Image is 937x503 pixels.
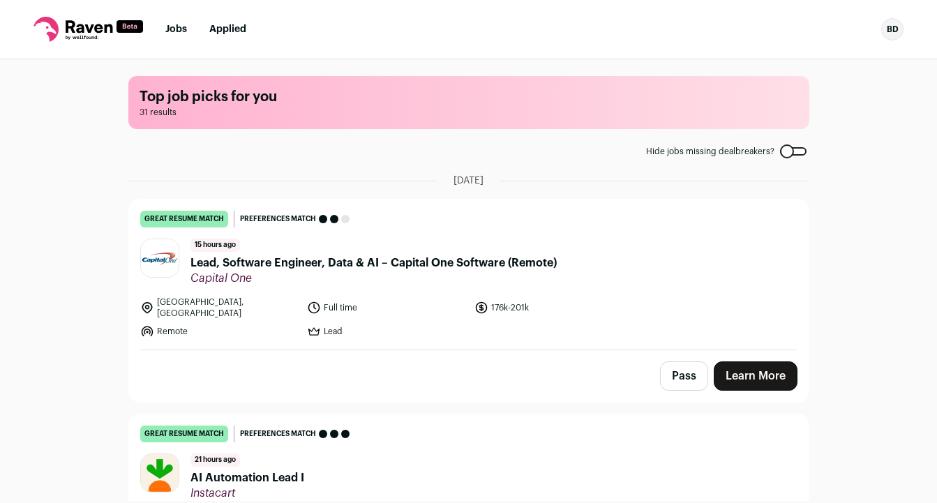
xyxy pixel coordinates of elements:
button: Pass [660,361,708,391]
span: Capital One [190,271,557,285]
a: great resume match Preferences match 15 hours ago Lead, Software Engineer, Data & AI – Capital On... [129,200,809,350]
li: [GEOGRAPHIC_DATA], [GEOGRAPHIC_DATA] [140,296,299,319]
span: Hide jobs missing dealbreakers? [646,146,774,157]
span: Preferences match [240,427,316,441]
span: Lead, Software Engineer, Data & AI – Capital One Software (Remote) [190,255,557,271]
div: BD [881,18,904,40]
li: 176k-201k [474,296,634,319]
button: Open dropdown [881,18,904,40]
span: [DATE] [453,174,484,188]
img: 24b4cd1a14005e1eb0453b1a75ab48f7ab5ae425408ff78ab99c55fada566dcb.jpg [141,239,179,277]
a: Jobs [165,24,187,34]
span: 15 hours ago [190,239,240,252]
span: Preferences match [240,212,316,226]
span: AI Automation Lead I [190,470,304,486]
a: Learn More [714,361,797,391]
span: 21 hours ago [190,453,240,467]
div: great resume match [140,426,228,442]
li: Full time [307,296,466,319]
a: Applied [209,24,246,34]
span: Instacart [190,486,304,500]
span: 31 results [140,107,798,118]
li: Lead [307,324,466,338]
h1: Top job picks for you [140,87,798,107]
li: Remote [140,324,299,338]
img: 4a0ef7a5ce91eb0a5d3daf8ac1360e3790377c484ffbcb76f81e46d8067247c0.jpg [141,454,179,492]
div: great resume match [140,211,228,227]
